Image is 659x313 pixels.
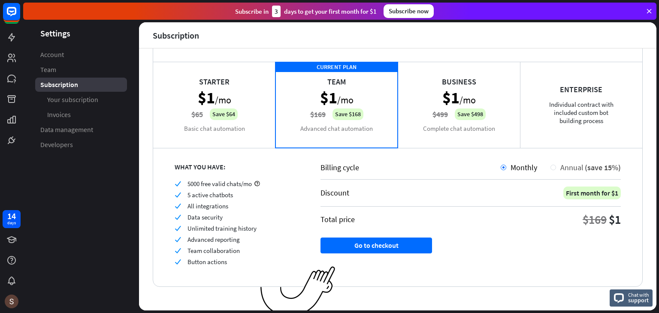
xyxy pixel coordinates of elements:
span: Your subscription [47,95,98,104]
div: Subscribe in days to get your first month for $1 [235,6,377,17]
div: Billing cycle [320,163,501,172]
span: Developers [40,140,73,149]
i: check [175,236,181,243]
i: check [175,225,181,232]
i: check [175,259,181,265]
a: Invoices [35,108,127,122]
i: check [175,181,181,187]
span: Account [40,50,64,59]
a: Developers [35,138,127,152]
span: Monthly [511,163,537,172]
div: Subscribe now [384,4,434,18]
i: check [175,192,181,198]
div: WHAT YOU HAVE: [175,163,299,171]
span: Data security [187,213,223,221]
span: Advanced reporting [187,235,240,244]
span: Chat with [628,291,649,299]
a: Your subscription [35,93,127,107]
span: Data management [40,125,93,134]
span: Button actions [187,258,227,266]
div: $1 [609,212,621,227]
span: Annual [560,163,583,172]
span: Team [40,65,56,74]
span: 5 active chatbots [187,191,233,199]
a: Team [35,63,127,77]
i: check [175,214,181,220]
button: Open LiveChat chat widget [7,3,33,29]
span: Unlimited training history [187,224,257,232]
a: 14 days [3,210,21,228]
button: Go to checkout [320,238,432,253]
i: check [175,203,181,209]
div: 3 [272,6,281,17]
a: Data management [35,123,127,137]
div: days [7,220,16,226]
span: 5000 free valid chats/mo [187,180,252,188]
i: check [175,247,181,254]
span: All integrations [187,202,228,210]
header: Settings [23,27,139,39]
div: Total price [320,214,355,224]
span: (save 15%) [585,163,621,172]
div: $169 [583,212,607,227]
div: Subscription [153,30,199,40]
div: 14 [7,212,16,220]
span: Subscription [40,80,78,89]
span: Team collaboration [187,247,240,255]
a: Account [35,48,127,62]
div: Discount [320,188,349,198]
span: Invoices [47,110,71,119]
div: First month for $1 [563,187,621,199]
span: support [628,296,649,304]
